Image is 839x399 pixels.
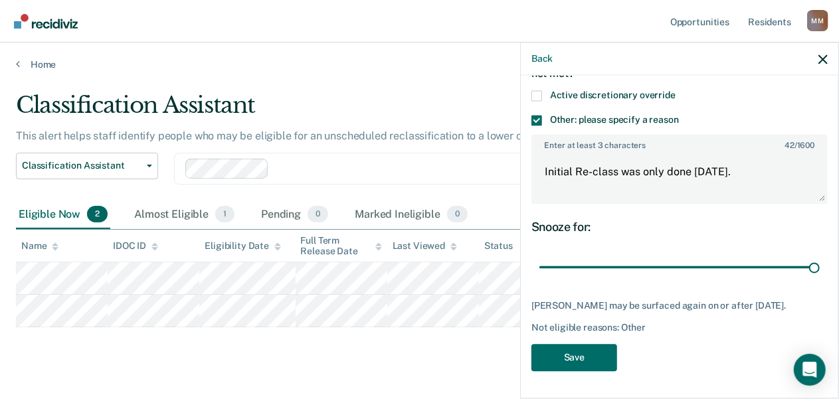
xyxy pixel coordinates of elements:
div: Open Intercom Messenger [794,354,826,386]
textarea: Initial Re-class was only done [DATE]. [533,153,826,202]
span: / 1600 [785,141,814,151]
div: Pending [258,200,331,230]
div: Eligible Now [16,200,110,230]
div: [PERSON_NAME] may be surfaced again on or after [DATE]. [531,300,828,311]
span: 2 [87,206,108,223]
div: IDOC ID [113,240,158,252]
div: Name [21,240,58,252]
button: Back [531,53,553,64]
span: Classification Assistant [22,160,141,171]
div: Status [484,240,513,252]
img: Recidiviz [14,14,78,29]
button: Profile dropdown button [807,10,828,31]
div: Full Term Release Date [301,235,382,258]
span: 0 [308,206,328,223]
div: Almost Eligible [132,200,237,230]
a: Home [16,58,823,70]
div: Last Viewed [393,240,457,252]
div: Snooze for: [531,220,828,235]
p: This alert helps staff identify people who may be eligible for an unscheduled reclassification to... [16,129,584,142]
div: M M [807,10,828,31]
span: Other: please specify a reason [550,115,679,125]
label: Enter at least 3 characters [533,136,826,151]
div: Marked Ineligible [352,200,470,230]
span: Active discretionary override [550,90,676,101]
button: Save [531,345,617,372]
div: Classification Assistant [16,92,771,129]
div: Not eligible reasons: Other [531,323,828,334]
span: 0 [447,206,468,223]
span: 1 [215,206,234,223]
span: 42 [785,141,794,151]
div: Eligibility Date [205,240,281,252]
